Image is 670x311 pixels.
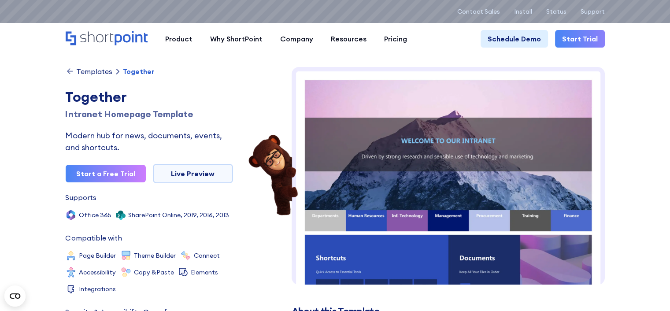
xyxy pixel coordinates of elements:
div: SharePoint Online, 2019, 2016, 2013 [128,212,229,218]
a: Why ShortPoint [201,30,271,48]
div: Integrations [79,286,116,292]
a: Home [66,31,148,46]
div: Theme Builder [134,252,176,259]
a: Live Preview [153,164,233,183]
h1: Intranet Homepage Template [66,107,233,121]
div: Elements [191,269,218,275]
a: Templates [66,67,112,76]
div: Together [66,86,233,107]
div: Connect [194,252,220,259]
div: Resources [331,33,366,44]
a: Schedule Demo [481,30,548,48]
div: Why ShortPoint [210,33,263,44]
a: Product [156,30,201,48]
a: Status [546,8,566,15]
div: Office 365 [79,212,111,218]
button: Open CMP widget [4,285,26,307]
div: Templates [76,68,112,75]
div: Together [123,68,155,75]
a: Contact Sales [457,8,500,15]
div: Supports [66,194,96,201]
div: Accessibility [79,269,116,275]
a: Start a Free Trial [66,165,146,182]
div: Company [280,33,313,44]
div: Modern hub for news, documents, events, and shortcuts. [66,130,233,153]
div: Pricing [384,33,407,44]
div: Copy &Paste [134,269,174,275]
a: Resources [322,30,375,48]
div: Compatible with [66,234,122,241]
a: Start Trial [555,30,605,48]
a: Support [581,8,605,15]
a: Install [514,8,532,15]
a: Company [271,30,322,48]
a: Pricing [375,30,416,48]
iframe: Chat Widget [626,269,670,311]
div: Product [165,33,192,44]
div: Page Builder [79,252,116,259]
